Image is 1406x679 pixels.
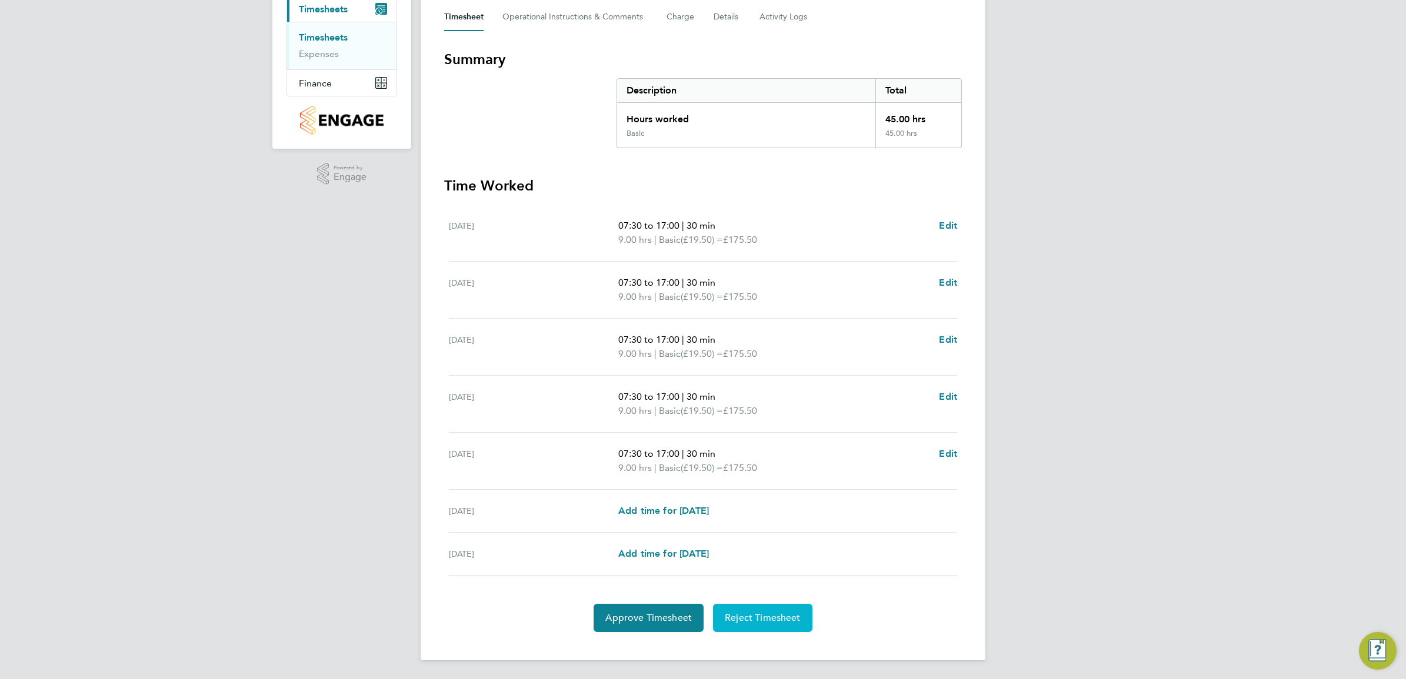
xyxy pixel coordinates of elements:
[714,3,741,31] button: Details
[654,348,657,359] span: |
[449,333,618,361] div: [DATE]
[627,129,644,138] div: Basic
[723,234,757,245] span: £175.50
[444,176,962,195] h3: Time Worked
[618,548,709,559] span: Add time for [DATE]
[682,448,684,459] span: |
[618,547,709,561] a: Add time for [DATE]
[681,462,723,473] span: (£19.50) =
[618,405,652,416] span: 9.00 hrs
[939,391,957,402] span: Edit
[939,219,957,233] a: Edit
[682,334,684,345] span: |
[444,3,484,31] button: Timesheet
[502,3,648,31] button: Operational Instructions & Comments
[659,461,681,475] span: Basic
[667,3,695,31] button: Charge
[300,106,383,135] img: countryside-properties-logo-retina.png
[618,391,679,402] span: 07:30 to 17:00
[594,604,704,632] button: Approve Timesheet
[618,291,652,302] span: 9.00 hrs
[299,78,332,89] span: Finance
[687,220,715,231] span: 30 min
[334,163,367,173] span: Powered by
[725,612,801,624] span: Reject Timesheet
[713,604,812,632] button: Reject Timesheet
[617,78,962,148] div: Summary
[299,32,348,43] a: Timesheets
[654,291,657,302] span: |
[287,22,397,69] div: Timesheets
[449,547,618,561] div: [DATE]
[682,391,684,402] span: |
[444,50,962,632] section: Timesheet
[1359,632,1397,670] button: Engage Resource Center
[723,405,757,416] span: £175.50
[618,220,679,231] span: 07:30 to 17:00
[723,462,757,473] span: £175.50
[654,405,657,416] span: |
[659,404,681,418] span: Basic
[875,79,961,102] div: Total
[681,348,723,359] span: (£19.50) =
[687,277,715,288] span: 30 min
[618,277,679,288] span: 07:30 to 17:00
[723,291,757,302] span: £175.50
[449,390,618,418] div: [DATE]
[687,334,715,345] span: 30 min
[875,129,961,148] div: 45.00 hrs
[682,220,684,231] span: |
[449,504,618,518] div: [DATE]
[723,348,757,359] span: £175.50
[605,612,692,624] span: Approve Timesheet
[618,505,709,516] span: Add time for [DATE]
[317,163,367,185] a: Powered byEngage
[618,448,679,459] span: 07:30 to 17:00
[618,334,679,345] span: 07:30 to 17:00
[299,4,348,15] span: Timesheets
[939,277,957,288] span: Edit
[939,333,957,347] a: Edit
[449,219,618,247] div: [DATE]
[759,3,809,31] button: Activity Logs
[659,233,681,247] span: Basic
[617,103,875,129] div: Hours worked
[939,276,957,290] a: Edit
[618,234,652,245] span: 9.00 hrs
[687,391,715,402] span: 30 min
[939,334,957,345] span: Edit
[449,447,618,475] div: [DATE]
[681,291,723,302] span: (£19.50) =
[939,390,957,404] a: Edit
[287,70,397,96] button: Finance
[654,234,657,245] span: |
[687,448,715,459] span: 30 min
[682,277,684,288] span: |
[875,103,961,129] div: 45.00 hrs
[939,220,957,231] span: Edit
[659,347,681,361] span: Basic
[681,234,723,245] span: (£19.50) =
[617,79,875,102] div: Description
[334,172,367,182] span: Engage
[449,276,618,304] div: [DATE]
[286,106,397,135] a: Go to home page
[659,290,681,304] span: Basic
[654,462,657,473] span: |
[618,462,652,473] span: 9.00 hrs
[939,448,957,459] span: Edit
[681,405,723,416] span: (£19.50) =
[939,447,957,461] a: Edit
[618,504,709,518] a: Add time for [DATE]
[444,50,962,69] h3: Summary
[618,348,652,359] span: 9.00 hrs
[299,48,339,59] a: Expenses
